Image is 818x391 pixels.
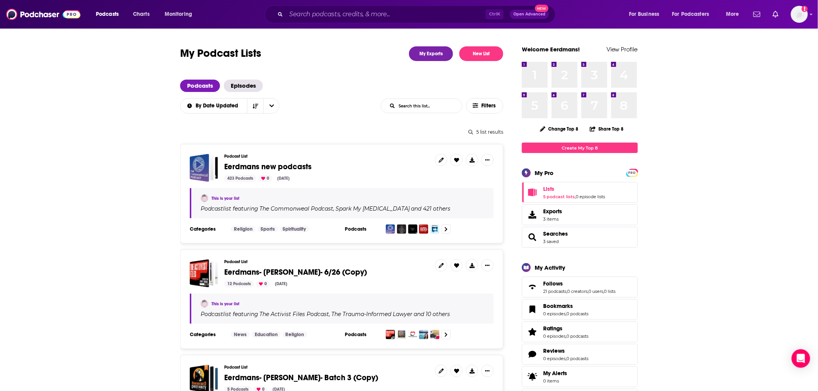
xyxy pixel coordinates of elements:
[543,325,588,332] a: Ratings
[543,378,567,384] span: 0 items
[525,187,540,198] a: Lists
[522,143,638,153] a: Create My Top 8
[525,209,540,220] span: Exports
[567,289,588,294] a: 0 creators
[419,224,428,234] img: Global News Podcast
[604,289,615,294] a: 0 lists
[522,321,638,342] span: Ratings
[522,344,638,365] span: Reviews
[566,356,566,361] span: ,
[90,8,129,20] button: open menu
[566,289,567,294] span: ,
[331,311,412,317] h4: The Trauma-Informed Lawyer
[543,216,562,222] span: 3 items
[525,304,540,315] a: Bookmarks
[513,12,545,16] span: Open Advanced
[224,267,367,277] span: Eerdmans- [PERSON_NAME]- 6/26 (Copy)
[525,349,540,360] a: Reviews
[522,299,638,320] span: Bookmarks
[543,289,566,294] a: 21 podcasts
[466,98,503,114] button: Filters
[535,124,583,134] button: Change Top 8
[329,311,330,318] span: ,
[522,227,638,248] span: Searches
[481,259,494,272] button: Show More Button
[481,103,497,109] span: Filters
[259,311,329,317] h4: The Activist Files Podcast
[522,182,638,203] span: Lists
[180,80,220,92] a: Podcasts
[190,226,225,232] h3: Categories
[525,282,540,292] a: Follows
[190,154,218,182] span: Eerdmans new podcasts
[258,206,333,212] a: The Commonweal Podcast
[575,194,576,199] span: ,
[180,129,503,135] div: 5 list results
[543,347,588,354] a: Reviews
[397,224,406,234] img: Spark My Muse
[409,46,453,61] a: My Exports
[224,162,312,172] span: Eerdmans new podcasts
[543,208,562,215] span: Exports
[257,226,278,232] a: Sports
[196,103,241,109] span: By Date Updated
[224,80,263,92] a: Episodes
[525,326,540,337] a: Ratings
[231,331,250,338] a: News
[6,7,80,22] img: Podchaser - Follow, Share and Rate Podcasts
[336,206,410,212] h4: Spark My [MEDICAL_DATA]
[165,9,192,20] span: Monitoring
[224,280,254,287] div: 12 Podcasts
[667,8,721,20] button: open menu
[543,333,566,339] a: 0 episodes
[386,224,395,234] img: The Commonweal Podcast
[543,194,575,199] a: 5 podcast lists
[408,330,418,339] img: Handing the Shame Back
[211,301,239,306] a: This is your list
[224,154,429,159] h3: Podcast List
[280,226,309,232] a: Spirituality
[224,374,378,382] a: Eerdmans- [PERSON_NAME]- Batch 3 (Copy)
[543,370,567,377] span: My Alerts
[128,8,154,20] a: Charts
[133,9,150,20] span: Charts
[603,289,604,294] span: ,
[190,259,218,287] span: Eerdmans- Cheryl Miller- 6/26 (Copy)
[345,226,380,232] h3: Podcasts
[522,204,638,225] a: Exports
[180,103,247,109] button: open menu
[535,264,565,271] div: My Activity
[624,8,669,20] button: open menu
[419,330,428,339] img: Beyond Surviving with Rachel Grant
[259,206,333,212] h4: The Commonweal Podcast
[224,259,429,264] h3: Podcast List
[543,239,559,244] a: 3 saved
[411,205,450,212] p: and 421 others
[522,277,638,297] span: Follows
[224,373,378,382] span: Eerdmans- [PERSON_NAME]- Batch 3 (Copy)
[543,230,568,237] a: Searches
[386,330,395,339] img: The Activist Files Podcast
[543,311,566,316] a: 0 episodes
[629,9,660,20] span: For Business
[201,194,208,202] img: Eerdmans Publishing
[430,330,440,339] img: Survivor Sanctuary
[543,356,566,361] a: 0 episodes
[627,170,637,176] span: PRO
[627,170,637,175] a: PRO
[576,194,605,199] a: 0 episode lists
[96,9,119,20] span: Podcasts
[408,224,418,234] img: Profane Faith
[430,224,440,234] img: BibleProject
[481,154,494,166] button: Show More Button
[770,8,782,21] a: Show notifications dropdown
[791,6,808,23] img: User Profile
[543,347,565,354] span: Reviews
[459,46,503,61] button: New List
[543,325,562,332] span: Ratings
[566,333,566,339] span: ,
[802,6,808,12] svg: Add a profile image
[481,365,494,377] button: Show More Button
